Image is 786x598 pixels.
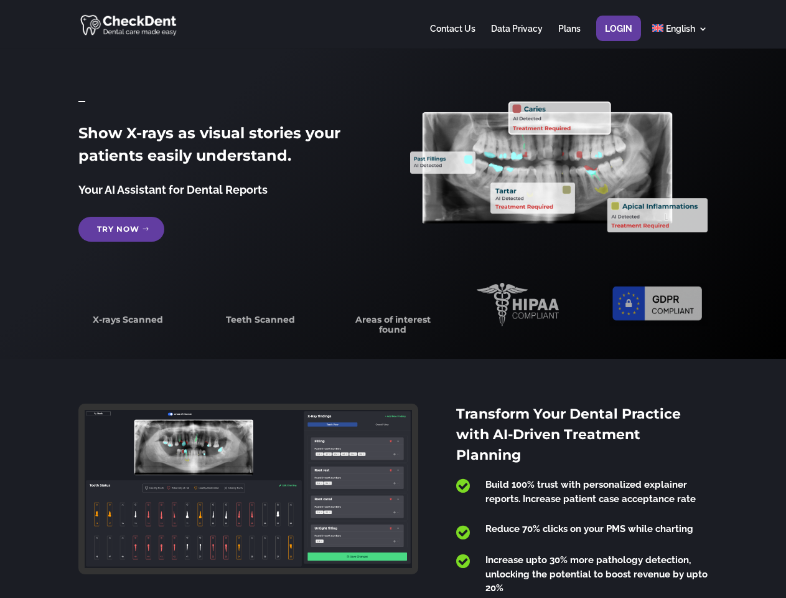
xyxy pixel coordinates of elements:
[485,554,708,594] span: Increase upto 30% more pathology detection, unlocking the potential to boost revenue by upto 20%
[78,88,85,105] span: _
[78,122,375,173] h2: Show X-rays as visual stories your patients easily understand.
[456,524,470,541] span: 
[485,523,693,534] span: Reduce 70% clicks on your PMS while charting
[605,24,632,49] a: Login
[80,12,178,37] img: CheckDent AI
[456,553,470,569] span: 
[78,315,177,331] h3: X-rays Scanned
[491,24,543,49] a: Data Privacy
[666,24,695,34] span: English
[652,24,708,49] a: English
[410,102,707,232] img: X_Ray_annotated
[211,315,309,331] h3: Teeth Scanned
[558,24,581,49] a: Plans
[485,479,696,505] span: Build 100% trust with personalized explainer reports. Increase patient case acceptance rate
[78,183,268,196] span: Your AI Assistant for Dental Reports
[456,478,470,494] span: 
[344,315,442,341] h3: Areas of interest found
[430,24,475,49] a: Contact Us
[456,406,681,463] span: Transform Your Dental Practice with AI-Driven Treatment Planning
[78,217,164,242] a: Try Now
